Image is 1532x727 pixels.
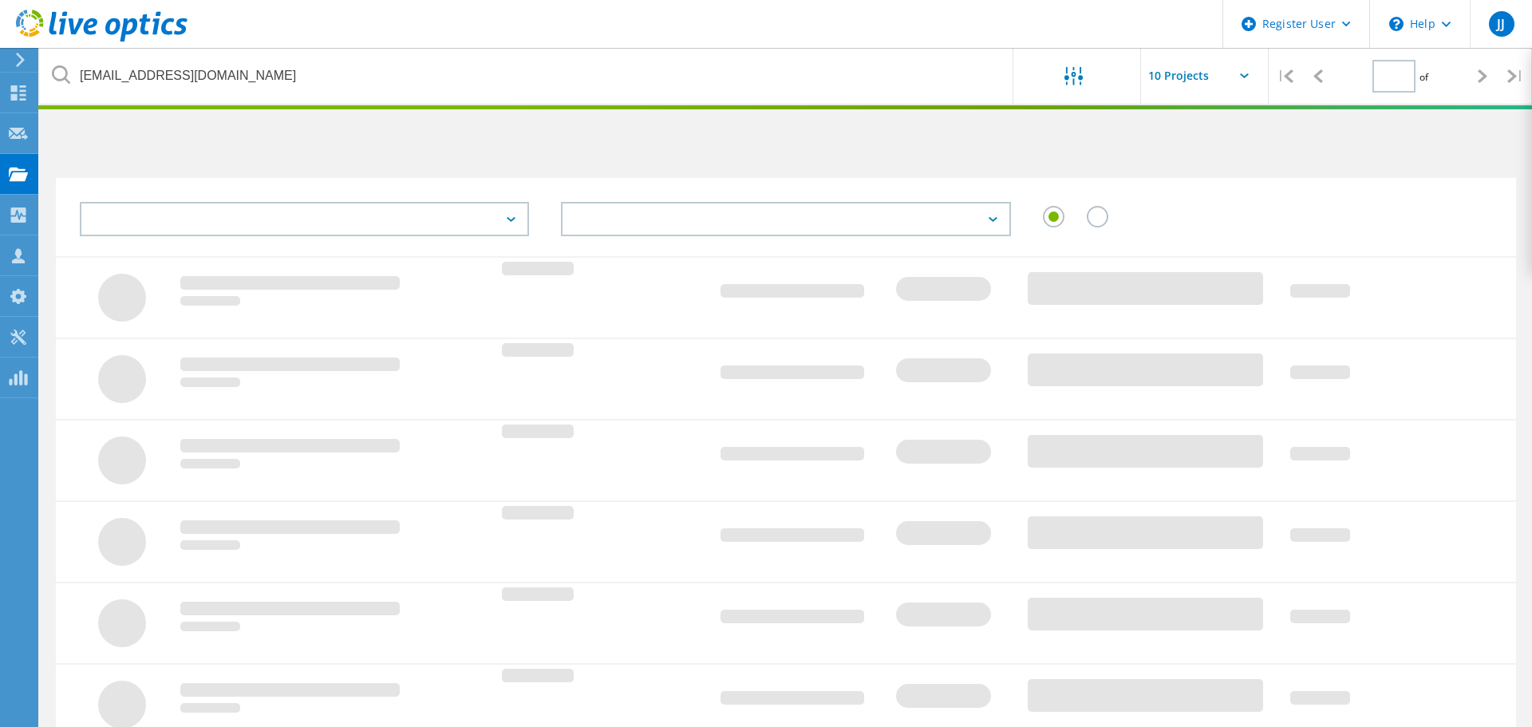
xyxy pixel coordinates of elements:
span: of [1419,70,1428,84]
svg: \n [1389,17,1404,31]
div: | [1269,48,1301,105]
input: undefined [40,48,1014,104]
span: JJ [1497,18,1505,30]
a: Live Optics Dashboard [16,34,188,45]
div: | [1499,48,1532,105]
